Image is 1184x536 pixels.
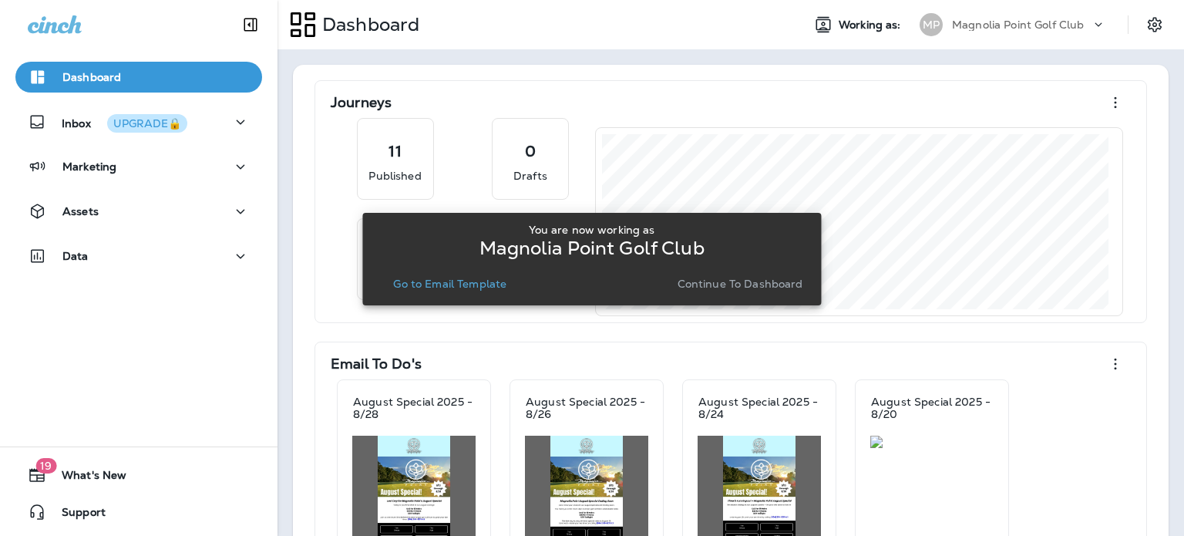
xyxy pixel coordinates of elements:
[113,118,181,129] div: UPGRADE🔒
[870,436,994,448] img: c08648ef-3206-4320-8538-bca253267ef5.jpg
[920,13,943,36] div: MP
[35,458,56,474] span: 19
[316,13,419,36] p: Dashboard
[871,396,993,420] p: August Special 2025 - 8/20
[952,19,1084,31] p: Magnolia Point Golf Club
[331,95,392,110] p: Journeys
[62,160,116,173] p: Marketing
[15,196,262,227] button: Assets
[15,106,262,137] button: InboxUPGRADE🔒
[62,205,99,217] p: Assets
[671,273,809,295] button: Continue to Dashboard
[62,71,121,83] p: Dashboard
[479,242,704,255] p: Magnolia Point Golf Club
[15,460,262,490] button: 19What's New
[15,497,262,528] button: Support
[15,151,262,182] button: Marketing
[229,9,272,40] button: Collapse Sidebar
[529,224,654,236] p: You are now working as
[15,241,262,271] button: Data
[353,396,475,420] p: August Special 2025 - 8/28
[15,62,262,93] button: Dashboard
[46,506,106,524] span: Support
[331,356,422,372] p: Email To Do's
[678,278,803,290] p: Continue to Dashboard
[62,250,89,262] p: Data
[839,19,904,32] span: Working as:
[107,114,187,133] button: UPGRADE🔒
[62,114,187,130] p: Inbox
[387,273,513,295] button: Go to Email Template
[1141,11,1169,39] button: Settings
[393,278,506,290] p: Go to Email Template
[46,469,126,487] span: What's New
